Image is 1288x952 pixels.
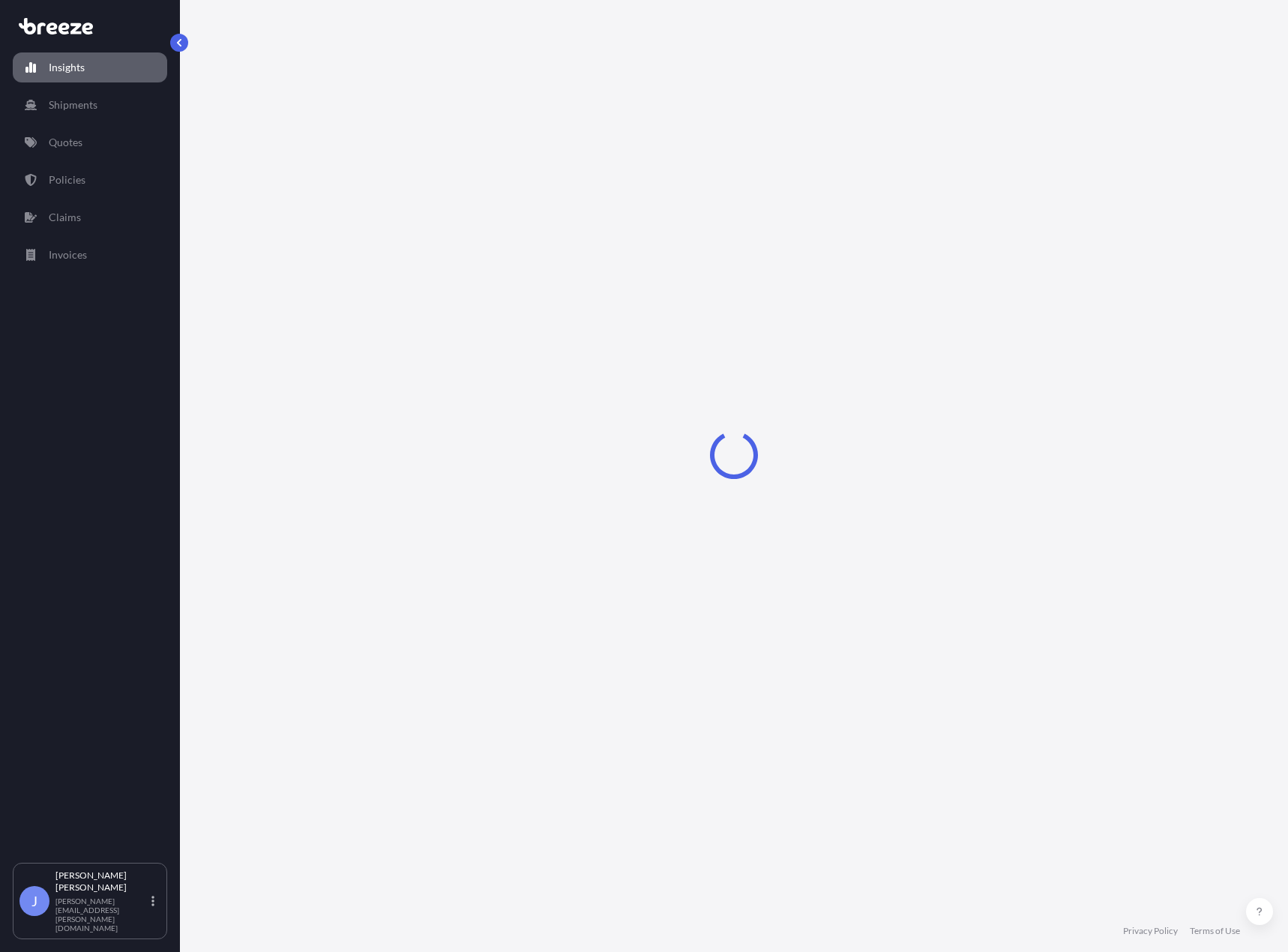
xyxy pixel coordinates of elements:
[49,210,81,225] p: Claims
[55,897,148,933] p: [PERSON_NAME][EMAIL_ADDRESS][PERSON_NAME][DOMAIN_NAME]
[49,247,87,262] p: Invoices
[13,52,167,82] a: Insights
[55,870,148,894] p: [PERSON_NAME] [PERSON_NAME]
[49,172,85,187] p: Policies
[31,894,37,909] span: J
[13,240,167,270] a: Invoices
[1123,925,1178,937] a: Privacy Policy
[13,202,167,232] a: Claims
[13,90,167,120] a: Shipments
[13,127,167,157] a: Quotes
[49,60,85,75] p: Insights
[1190,925,1240,937] a: Terms of Use
[13,165,167,195] a: Policies
[49,135,82,150] p: Quotes
[49,97,97,112] p: Shipments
